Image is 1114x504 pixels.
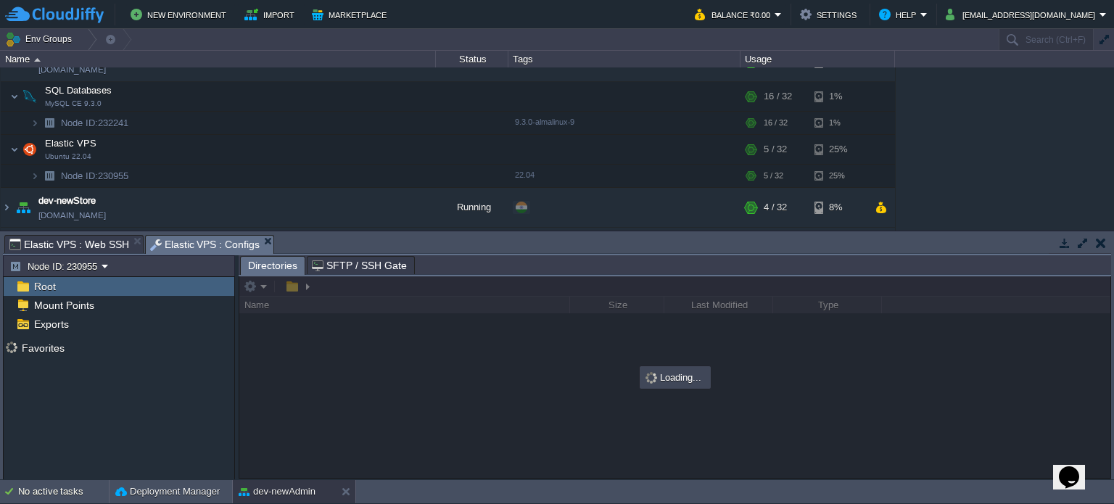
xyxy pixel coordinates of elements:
[19,342,67,354] a: Favorites
[31,318,71,331] a: Exports
[115,484,220,499] button: Deployment Manager
[1,228,12,267] img: AMDAwAAAACH5BAEAAAAALAAAAAABAAEAAAICRAEAOw==
[436,228,508,267] div: Running
[814,135,862,164] div: 25%
[38,208,106,223] span: [DOMAIN_NAME]
[800,6,861,23] button: Settings
[30,112,39,134] img: AMDAwAAAACH5BAEAAAAALAAAAAABAAEAAAICRAEAOw==
[30,165,39,187] img: AMDAwAAAACH5BAEAAAAALAAAAAABAAEAAAICRAEAOw==
[814,165,862,187] div: 25%
[45,99,102,108] span: MySQL CE 9.3.0
[10,82,19,111] img: AMDAwAAAACH5BAEAAAAALAAAAAABAAEAAAICRAEAOw==
[31,299,96,312] a: Mount Points
[437,51,508,67] div: Status
[13,188,33,227] img: AMDAwAAAACH5BAEAAAAALAAAAAABAAEAAAICRAEAOw==
[1053,446,1099,489] iframe: chat widget
[814,188,862,227] div: 8%
[20,82,40,111] img: AMDAwAAAACH5BAEAAAAALAAAAAABAAEAAAICRAEAOw==
[695,6,775,23] button: Balance ₹0.00
[5,6,104,24] img: CloudJiffy
[5,29,77,49] button: Env Groups
[764,228,792,267] div: 12 / 32
[44,84,114,96] span: SQL Databases
[764,112,788,134] div: 16 / 32
[509,51,740,67] div: Tags
[1,51,435,67] div: Name
[150,236,260,254] span: Elastic VPS : Configs
[244,6,299,23] button: Import
[59,170,131,182] a: Node ID:230955
[44,137,99,149] span: Elastic VPS
[312,257,407,274] span: SFTP / SSH Gate
[59,170,131,182] span: 230955
[515,170,535,179] span: 22.04
[34,58,41,62] img: AMDAwAAAACH5BAEAAAAALAAAAAABAAEAAAICRAEAOw==
[764,188,787,227] div: 4 / 32
[1,188,12,227] img: AMDAwAAAACH5BAEAAAAALAAAAAABAAEAAAICRAEAOw==
[239,484,315,499] button: dev-newAdmin
[59,117,131,129] a: Node ID:232241
[741,51,894,67] div: Usage
[45,152,91,161] span: Ubuntu 22.04
[9,260,102,273] button: Node ID: 230955
[38,194,96,208] a: dev-newStore
[248,257,297,275] span: Directories
[814,82,862,111] div: 1%
[9,236,129,253] span: Elastic VPS : Web SSH
[44,138,99,149] a: Elastic VPSUbuntu 22.04
[39,165,59,187] img: AMDAwAAAACH5BAEAAAAALAAAAAABAAEAAAICRAEAOw==
[814,112,862,134] div: 1%
[19,342,67,355] span: Favorites
[59,117,131,129] span: 232241
[44,85,114,96] a: SQL DatabasesMySQL CE 9.3.0
[946,6,1099,23] button: [EMAIL_ADDRESS][DOMAIN_NAME]
[814,228,862,267] div: 6%
[131,6,231,23] button: New Environment
[879,6,920,23] button: Help
[39,112,59,134] img: AMDAwAAAACH5BAEAAAAALAAAAAABAAEAAAICRAEAOw==
[764,135,787,164] div: 5 / 32
[10,135,19,164] img: AMDAwAAAACH5BAEAAAAALAAAAAABAAEAAAICRAEAOw==
[764,82,792,111] div: 16 / 32
[38,62,106,77] span: [DOMAIN_NAME]
[31,280,58,293] a: Root
[18,480,109,503] div: No active tasks
[515,117,574,126] span: 9.3.0-almalinux-9
[641,368,709,387] div: Loading...
[436,188,508,227] div: Running
[61,117,98,128] span: Node ID:
[61,170,98,181] span: Node ID:
[20,135,40,164] img: AMDAwAAAACH5BAEAAAAALAAAAAABAAEAAAICRAEAOw==
[764,165,783,187] div: 5 / 32
[312,6,391,23] button: Marketplace
[13,228,33,267] img: AMDAwAAAACH5BAEAAAAALAAAAAABAAEAAAICRAEAOw==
